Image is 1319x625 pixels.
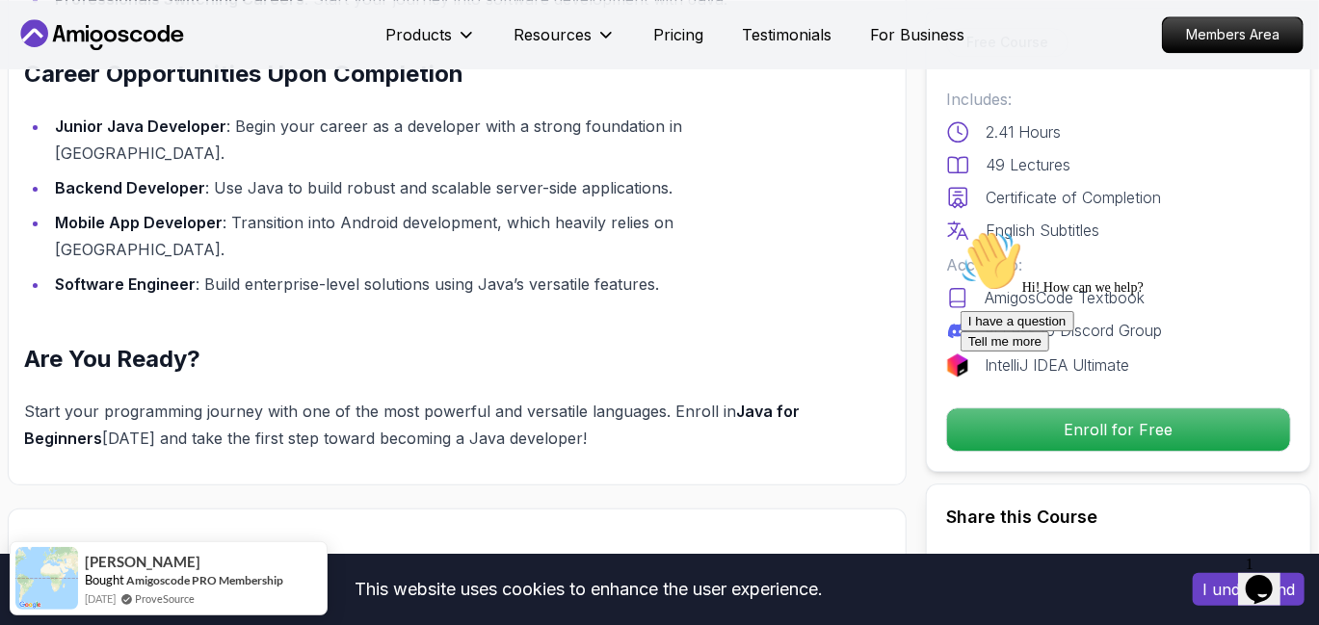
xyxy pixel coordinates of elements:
p: 2.41 Hours [986,120,1061,143]
strong: Software Engineer [55,274,196,294]
iframe: chat widget [1238,548,1300,606]
a: For Business [871,23,965,46]
p: Enroll for Free [947,408,1290,451]
h2: Career Opportunities Upon Completion [24,59,804,90]
p: Products [386,23,453,46]
img: provesource social proof notification image [15,547,78,610]
button: Accept cookies [1193,573,1305,606]
div: This website uses cookies to enhance the user experience. [14,568,1164,611]
p: Certificate of Completion [986,186,1161,209]
a: Testimonials [743,23,832,46]
li: : Build enterprise-level solutions using Java’s versatile features. [49,271,804,298]
h2: Share this Course [946,504,1291,531]
button: I have a question [8,89,121,109]
button: Products [386,23,476,62]
li: : Use Java to build robust and scalable server-side applications. [49,174,804,201]
iframe: chat widget [953,222,1300,538]
strong: Java for Beginners [24,402,800,448]
p: Members Area [1163,17,1303,52]
button: Enroll for Free [946,407,1291,452]
button: Tell me more [8,109,96,129]
h2: Course Curriculum [24,540,890,567]
img: jetbrains logo [946,353,969,377]
p: 49 Lectures [986,153,1070,176]
div: 👋Hi! How can we help?I have a questionTell me more [8,8,355,129]
strong: Backend Developer [55,178,205,197]
a: ProveSource [135,592,195,605]
h2: Are You Ready? [24,344,804,375]
a: Members Area [1162,16,1304,53]
li: : Begin your career as a developer with a strong foundation in [GEOGRAPHIC_DATA]. [49,113,804,167]
p: Start your programming journey with one of the most powerful and versatile languages. Enroll in [... [24,398,804,452]
p: English Subtitles [986,219,1099,242]
span: Bought [85,572,124,587]
span: Hi! How can we help? [8,58,191,72]
p: Resources [514,23,593,46]
p: Access to: [946,253,1291,276]
img: :wave: [8,8,69,69]
li: : Transition into Android development, which heavily relies on [GEOGRAPHIC_DATA]. [49,209,804,263]
span: [PERSON_NAME] [85,554,200,570]
strong: Junior Java Developer [55,117,226,136]
span: [DATE] [85,590,116,607]
a: Amigoscode PRO Membership [126,573,283,587]
strong: Mobile App Developer [55,213,223,232]
button: Resources [514,23,616,62]
p: Includes: [946,88,1291,111]
a: Pricing [654,23,704,46]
